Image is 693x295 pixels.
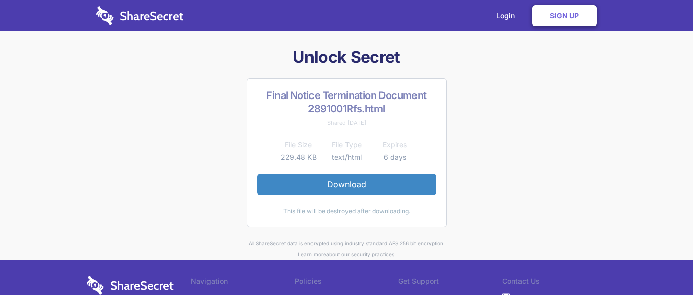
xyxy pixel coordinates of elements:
li: Get Support [398,276,502,290]
td: 229.48 KB [274,151,323,163]
th: Expires [371,139,419,151]
div: This file will be destroyed after downloading. [257,206,436,217]
li: Policies [295,276,399,290]
div: All ShareSecret data is encrypted using industry standard AES 256 bit encryption. about our secur... [83,238,610,260]
td: 6 days [371,151,419,163]
div: Shared [DATE] [257,117,436,128]
a: Download [257,174,436,195]
img: logo-wordmark-white-trans-d4663122ce5f474addd5e946df7df03e33cb6a1c49d2221995e7729f52c070b2.svg [87,276,174,295]
li: Contact Us [502,276,606,290]
th: File Type [323,139,371,151]
h1: Unlock Secret [83,47,610,68]
th: File Size [274,139,323,151]
a: Learn more [298,251,326,257]
td: text/html [323,151,371,163]
a: Sign Up [532,5,597,26]
img: logo-wordmark-white-trans-d4663122ce5f474addd5e946df7df03e33cb6a1c49d2221995e7729f52c070b2.svg [96,6,183,25]
li: Navigation [191,276,295,290]
h2: Final Notice Termination Document 2891001Rfs.html [257,89,436,115]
